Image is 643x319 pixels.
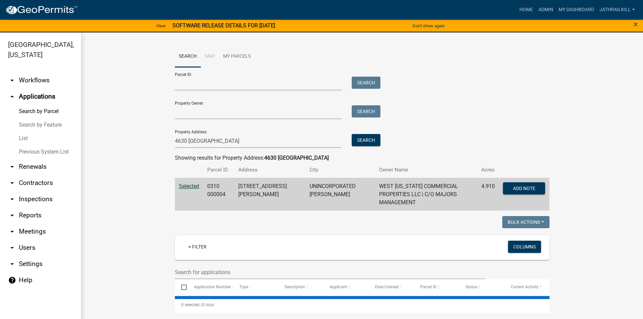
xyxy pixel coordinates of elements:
[264,155,329,161] strong: 4630 [GEOGRAPHIC_DATA]
[203,178,234,211] td: 0310 000004
[8,179,16,187] i: arrow_drop_down
[556,3,597,16] a: My Dashboard
[375,162,478,178] th: Owner Name
[634,20,638,29] span: ×
[517,3,536,16] a: Home
[8,276,16,284] i: help
[175,154,550,162] div: Showing results for Property Address:
[504,279,550,295] datatable-header-cell: Current Activity
[410,20,448,31] button: Don't show again
[175,296,550,313] div: 0 total
[278,279,323,295] datatable-header-cell: Description
[179,183,199,189] a: Selected
[175,265,485,279] input: Search for applications
[194,285,231,289] span: Application Number
[502,216,550,228] button: Bulk Actions
[634,20,638,28] button: Close
[154,20,168,31] a: View
[285,285,305,289] span: Description
[234,162,305,178] th: Address
[188,279,233,295] datatable-header-cell: Application Number
[305,178,375,211] td: UNINCORPORATED [PERSON_NAME]
[459,279,504,295] datatable-header-cell: Status
[203,162,234,178] th: Parcel ID
[8,195,16,203] i: arrow_drop_down
[323,279,369,295] datatable-header-cell: Applicant
[8,228,16,236] i: arrow_drop_down
[219,46,255,68] a: My Parcels
[8,92,16,101] i: arrow_drop_up
[414,279,459,295] datatable-header-cell: Parcel ID
[503,182,545,194] button: Add Note
[175,46,201,68] a: Search
[477,178,499,211] td: 4.910
[352,134,380,146] button: Search
[8,76,16,84] i: arrow_drop_down
[234,178,305,211] td: [STREET_ADDRESS][PERSON_NAME]
[375,285,399,289] span: Date Created
[420,285,436,289] span: Parcel ID
[369,279,414,295] datatable-header-cell: Date Created
[8,211,16,219] i: arrow_drop_down
[330,285,347,289] span: Applicant
[8,163,16,171] i: arrow_drop_down
[305,162,375,178] th: City
[477,162,499,178] th: Acres
[352,105,380,117] button: Search
[8,244,16,252] i: arrow_drop_down
[181,302,202,307] span: 0 selected /
[508,241,541,253] button: Columns
[597,3,638,16] a: Jathrailkill
[513,185,535,191] span: Add Note
[536,3,556,16] a: Admin
[172,22,275,29] strong: SOFTWARE RELEASE DETAILS FOR [DATE]
[175,279,188,295] datatable-header-cell: Select
[465,285,477,289] span: Status
[8,260,16,268] i: arrow_drop_down
[375,178,478,211] td: WEST [US_STATE] COMMERCIAL PROPERTIES LLC | C/O MAJORS MANAGEMENT
[233,279,278,295] datatable-header-cell: Type
[239,285,248,289] span: Type
[352,77,380,89] button: Search
[183,241,212,253] a: + Filter
[511,285,539,289] span: Current Activity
